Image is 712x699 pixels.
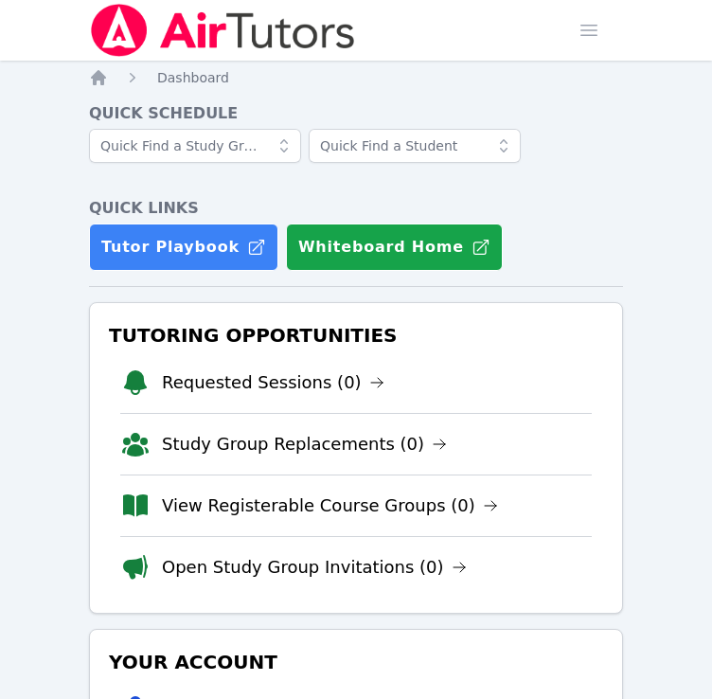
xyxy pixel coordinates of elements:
[89,4,357,57] img: Air Tutors
[157,70,229,85] span: Dashboard
[89,68,623,87] nav: Breadcrumb
[89,197,623,220] h4: Quick Links
[162,369,384,396] a: Requested Sessions (0)
[89,224,278,271] a: Tutor Playbook
[105,645,607,679] h3: Your Account
[162,431,447,457] a: Study Group Replacements (0)
[162,554,467,581] a: Open Study Group Invitations (0)
[89,129,301,163] input: Quick Find a Study Group
[162,493,498,519] a: View Registerable Course Groups (0)
[309,129,521,163] input: Quick Find a Student
[89,102,623,125] h4: Quick Schedule
[157,68,229,87] a: Dashboard
[286,224,503,271] button: Whiteboard Home
[105,318,607,352] h3: Tutoring Opportunities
